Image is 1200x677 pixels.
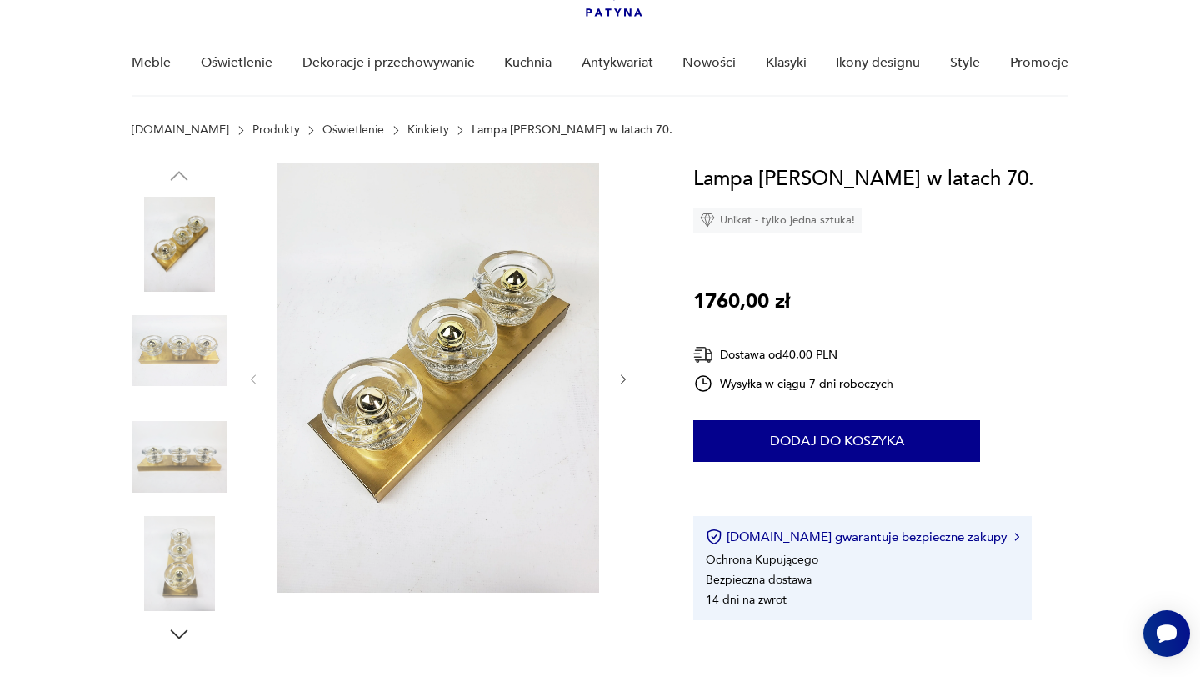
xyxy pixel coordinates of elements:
[766,31,807,95] a: Klasyki
[693,420,980,462] button: Dodaj do koszyka
[472,123,672,137] p: Lampa [PERSON_NAME] w latach 70.
[322,123,384,137] a: Oświetlenie
[132,123,229,137] a: [DOMAIN_NAME]
[277,163,599,593] img: Zdjęcie produktu Lampa Gebrüder Cosack w latach 70.
[582,31,653,95] a: Antykwariat
[700,213,715,228] img: Ikona diamentu
[504,31,552,95] a: Kuchnia
[132,31,171,95] a: Meble
[693,374,893,394] div: Wysyłka w ciągu 7 dni roboczych
[1143,610,1190,657] iframe: Smartsupp widget button
[132,409,227,504] img: Zdjęcie produktu Lampa Gebrüder Cosack w latach 70.
[693,344,893,365] div: Dostawa od 40,00 PLN
[1014,533,1019,541] img: Ikona strzałki w prawo
[252,123,300,137] a: Produkty
[132,516,227,611] img: Zdjęcie produktu Lampa Gebrüder Cosack w latach 70.
[706,552,818,568] li: Ochrona Kupującego
[706,529,1018,545] button: [DOMAIN_NAME] gwarantuje bezpieczne zakupy
[693,286,790,318] p: 1760,00 zł
[706,529,722,545] img: Ikona certyfikatu
[706,592,787,608] li: 14 dni na zwrot
[836,31,920,95] a: Ikony designu
[693,163,1034,195] h1: Lampa [PERSON_NAME] w latach 70.
[132,197,227,292] img: Zdjęcie produktu Lampa Gebrüder Cosack w latach 70.
[407,123,449,137] a: Kinkiety
[950,31,980,95] a: Style
[132,303,227,399] img: Zdjęcie produktu Lampa Gebrüder Cosack w latach 70.
[682,31,736,95] a: Nowości
[693,344,713,365] img: Ikona dostawy
[201,31,272,95] a: Oświetlenie
[706,572,812,588] li: Bezpieczna dostawa
[1010,31,1068,95] a: Promocje
[693,208,862,233] div: Unikat - tylko jedna sztuka!
[302,31,475,95] a: Dekoracje i przechowywanie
